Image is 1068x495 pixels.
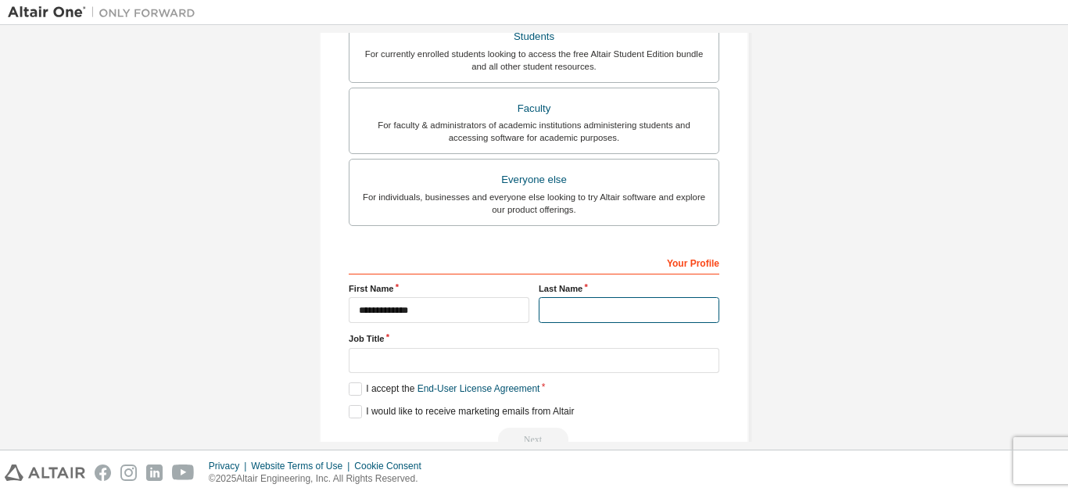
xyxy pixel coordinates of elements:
[8,5,203,20] img: Altair One
[172,465,195,481] img: youtube.svg
[359,191,709,216] div: For individuals, businesses and everyone else looking to try Altair software and explore our prod...
[539,282,719,295] label: Last Name
[349,382,539,396] label: I accept the
[359,98,709,120] div: Faculty
[349,332,719,345] label: Job Title
[349,428,719,451] div: Read and acccept EULA to continue
[209,460,251,472] div: Privacy
[349,405,574,418] label: I would like to receive marketing emails from Altair
[120,465,137,481] img: instagram.svg
[359,26,709,48] div: Students
[209,472,431,486] p: © 2025 Altair Engineering, Inc. All Rights Reserved.
[349,249,719,274] div: Your Profile
[146,465,163,481] img: linkedin.svg
[418,383,540,394] a: End-User License Agreement
[354,460,430,472] div: Cookie Consent
[359,119,709,144] div: For faculty & administrators of academic institutions administering students and accessing softwa...
[359,48,709,73] div: For currently enrolled students looking to access the free Altair Student Edition bundle and all ...
[5,465,85,481] img: altair_logo.svg
[359,169,709,191] div: Everyone else
[251,460,354,472] div: Website Terms of Use
[95,465,111,481] img: facebook.svg
[349,282,529,295] label: First Name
